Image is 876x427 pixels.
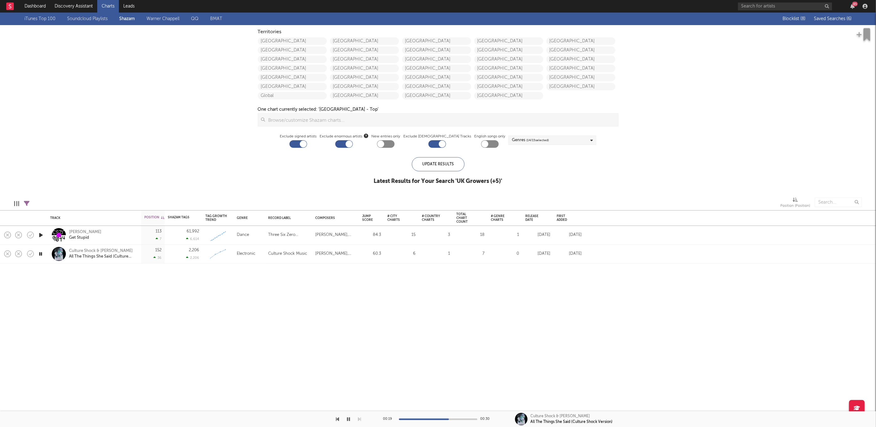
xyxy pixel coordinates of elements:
[205,214,227,222] div: Tag Growth Trend
[557,214,572,222] div: First Added
[474,65,543,72] a: [GEOGRAPHIC_DATA]
[258,106,379,113] div: One chart currently selected: ' [GEOGRAPHIC_DATA] - Top '
[546,37,615,45] a: [GEOGRAPHIC_DATA]
[557,231,582,239] div: [DATE]
[24,15,56,23] a: iTunes Top 100
[387,231,416,239] div: 15
[186,237,199,241] div: 6,614
[144,216,164,219] div: Position
[168,216,190,219] div: Shazam Tags
[330,65,399,72] a: [GEOGRAPHIC_DATA]
[800,17,805,21] span: ( 8 )
[330,46,399,54] a: [GEOGRAPHIC_DATA]
[237,216,259,220] div: Genre
[780,202,810,210] div: Position (Position)
[67,15,108,23] a: Soundcloud Playlists
[362,250,381,258] div: 60.3
[815,198,862,207] input: Search...
[546,74,615,81] a: [GEOGRAPHIC_DATA]
[512,136,549,144] div: Genres
[474,56,543,63] a: [GEOGRAPHIC_DATA]
[402,46,471,54] a: [GEOGRAPHIC_DATA]
[258,28,619,36] div: Territories
[315,250,356,258] div: [PERSON_NAME], [PERSON_NAME], [PERSON_NAME], [PERSON_NAME], [PERSON_NAME] Sasunikovich [PERSON_NA...
[265,114,618,126] input: Browse/customize Shazam charts...
[24,195,29,213] div: Filters(1 filter active)
[364,133,368,139] button: Exclude enormous artists
[387,214,406,222] div: # City Charts
[491,231,519,239] div: 1
[422,250,450,258] div: 1
[402,92,471,99] a: [GEOGRAPHIC_DATA]
[258,92,327,99] a: Global
[69,229,101,235] div: [PERSON_NAME]
[422,231,450,239] div: 3
[146,15,179,23] a: Warner Chappell
[237,250,255,258] div: Electronic
[531,419,613,425] div: All The Things She Said (Culture Shock Version)
[412,157,465,171] div: Update Results
[69,235,101,241] div: Get Stupid
[362,231,381,239] div: 84.3
[852,2,858,6] div: 85
[403,133,471,140] label: Exclude [DEMOGRAPHIC_DATA] Tracks
[814,17,852,21] span: Saved Searches
[847,17,852,21] span: ( 6 )
[402,65,471,72] a: [GEOGRAPHIC_DATA]
[362,214,373,222] div: Jump Score
[191,15,199,23] a: QQ
[330,83,399,90] a: [GEOGRAPHIC_DATA]
[315,231,356,239] div: [PERSON_NAME], [PERSON_NAME], [PERSON_NAME], [PERSON_NAME] [PERSON_NAME]
[14,195,19,213] div: Edit Columns
[330,56,399,63] a: [GEOGRAPHIC_DATA]
[330,92,399,99] a: [GEOGRAPHIC_DATA]
[280,133,316,140] label: Exclude signed artists
[402,37,471,45] a: [GEOGRAPHIC_DATA]
[546,65,615,72] a: [GEOGRAPHIC_DATA]
[258,83,327,90] a: [GEOGRAPHIC_DATA]
[237,231,249,239] div: Dance
[69,248,136,254] div: Culture Shock & [PERSON_NAME]
[474,83,543,90] a: [GEOGRAPHIC_DATA]
[422,214,441,222] div: # Country Charts
[387,250,416,258] div: 6
[153,256,162,260] div: 36
[474,74,543,81] a: [GEOGRAPHIC_DATA]
[258,37,327,45] a: [GEOGRAPHIC_DATA]
[156,229,162,233] div: 113
[491,214,510,222] div: # Genre Charts
[525,231,550,239] div: [DATE]
[402,83,471,90] a: [GEOGRAPHIC_DATA]
[50,216,135,220] div: Track
[474,92,543,99] a: [GEOGRAPHIC_DATA]
[371,133,400,140] label: New entries only
[474,133,505,140] label: English songs only
[69,229,101,241] a: [PERSON_NAME]Get Stupid
[557,250,582,258] div: [DATE]
[812,16,852,21] button: Saved Searches (6)
[456,212,475,224] div: Total Chart Count
[374,178,502,185] div: Latest Results for Your Search ' UK Growers (+5) '
[268,250,307,258] div: Culture Shock Music
[783,17,805,21] span: Blocklist
[531,414,590,419] div: Culture Shock & [PERSON_NAME]
[480,415,493,423] div: 00:30
[850,4,855,9] button: 85
[546,56,615,63] a: [GEOGRAPHIC_DATA]
[525,214,541,222] div: Release Date
[491,250,519,258] div: 0
[69,254,136,259] div: All The Things She Said (Culture Shock Version)
[268,231,309,239] div: Three Six Zero Recordings
[383,415,396,423] div: 00:19
[187,229,199,233] div: 61,992
[456,231,485,239] div: 18
[526,136,549,144] span: ( 14 / 15 selected)
[525,250,550,258] div: [DATE]
[155,248,162,252] div: 152
[258,65,327,72] a: [GEOGRAPHIC_DATA]
[320,133,368,140] span: Exclude enormous artists
[315,216,353,220] div: Composers
[474,37,543,45] a: [GEOGRAPHIC_DATA]
[268,216,306,220] div: Record Label
[258,46,327,54] a: [GEOGRAPHIC_DATA]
